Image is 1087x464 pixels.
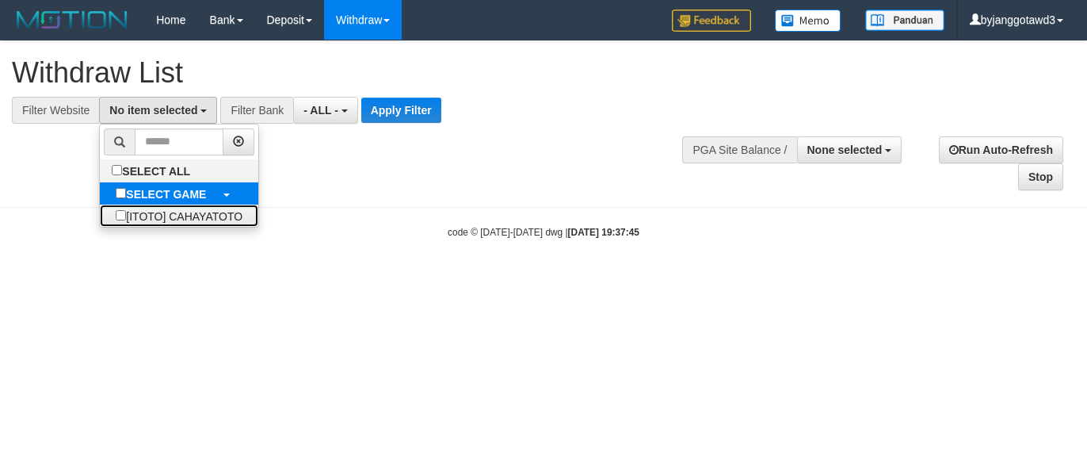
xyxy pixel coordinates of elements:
label: SELECT ALL [100,159,206,182]
a: SELECT GAME [100,182,258,205]
a: Run Auto-Refresh [939,136,1063,163]
input: SELECT GAME [116,188,126,198]
img: Feedback.jpg [672,10,751,32]
span: No item selected [109,104,197,117]
button: No item selected [99,97,217,124]
img: Button%20Memo.svg [775,10,841,32]
b: SELECT GAME [126,188,206,201]
button: Apply Filter [361,98,441,123]
a: Stop [1018,163,1063,190]
div: Filter Website [12,97,99,124]
span: - ALL - [303,104,338,117]
strong: [DATE] 19:37:45 [568,227,639,238]
input: SELECT ALL [112,165,122,175]
h1: Withdraw List [12,57,709,89]
img: panduan.png [865,10,944,31]
button: - ALL - [293,97,357,124]
small: code © [DATE]-[DATE] dwg | [448,227,639,238]
span: None selected [807,144,883,156]
img: MOTION_logo.png [12,8,132,32]
label: [ITOTO] CAHAYATOTO [100,205,258,227]
button: None selected [797,136,902,163]
input: [ITOTO] CAHAYATOTO [116,210,126,220]
div: Filter Bank [220,97,293,124]
div: PGA Site Balance / [682,136,796,163]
